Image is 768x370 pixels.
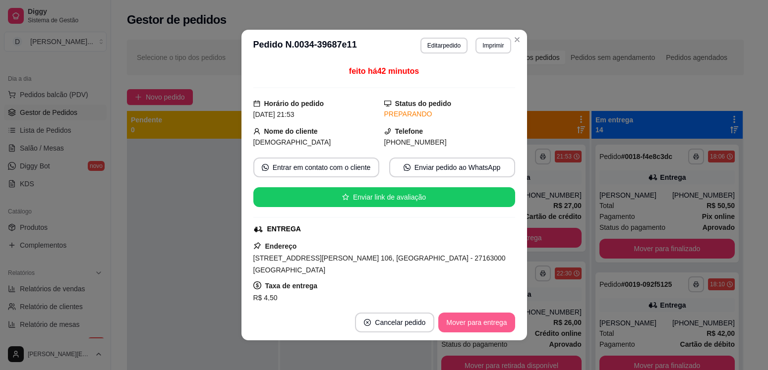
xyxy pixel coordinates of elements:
[355,313,434,332] button: close-circleCancelar pedido
[438,313,515,332] button: Mover para entrega
[475,38,511,53] button: Imprimir
[364,319,371,326] span: close-circle
[253,128,260,135] span: user
[253,254,506,274] span: [STREET_ADDRESS][PERSON_NAME] 106, [GEOGRAPHIC_DATA] - 27163000 [GEOGRAPHIC_DATA]
[253,110,295,118] span: [DATE] 21:53
[253,38,357,53] h3: Pedido N. 0034-39687e11
[404,164,411,171] span: whats-app
[509,32,525,48] button: Close
[389,158,515,177] button: whats-appEnviar pedido ao WhatsApp
[349,67,419,75] span: feito há 42 minutos
[253,281,261,289] span: dollar
[264,127,318,135] strong: Nome do cliente
[420,38,468,53] button: Editarpedido
[262,164,269,171] span: whats-app
[253,138,331,146] span: [DEMOGRAPHIC_DATA]
[384,128,391,135] span: phone
[264,100,324,107] strong: Horário do pedido
[267,224,301,234] div: ENTREGA
[265,282,318,290] strong: Taxa de entrega
[253,187,515,207] button: starEnviar link de avaliação
[384,109,515,119] div: PREPARANDO
[342,194,349,201] span: star
[253,294,278,302] span: R$ 4,50
[395,100,452,107] strong: Status do pedido
[265,242,297,250] strong: Endereço
[253,100,260,107] span: calendar
[395,127,423,135] strong: Telefone
[253,158,379,177] button: whats-appEntrar em contato com o cliente
[384,100,391,107] span: desktop
[253,242,261,250] span: pushpin
[384,138,447,146] span: [PHONE_NUMBER]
